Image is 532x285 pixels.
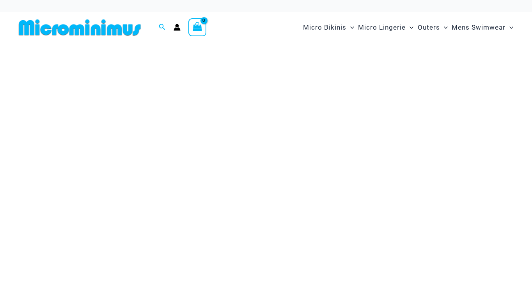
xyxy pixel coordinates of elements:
[174,24,181,31] a: Account icon link
[188,18,206,36] a: View Shopping Cart, empty
[450,16,515,39] a: Mens SwimwearMenu ToggleMenu Toggle
[406,18,413,37] span: Menu Toggle
[358,18,406,37] span: Micro Lingerie
[356,16,415,39] a: Micro LingerieMenu ToggleMenu Toggle
[418,18,440,37] span: Outers
[301,16,356,39] a: Micro BikinisMenu ToggleMenu Toggle
[300,14,516,41] nav: Site Navigation
[159,23,166,32] a: Search icon link
[505,18,513,37] span: Menu Toggle
[416,16,450,39] a: OutersMenu ToggleMenu Toggle
[452,18,505,37] span: Mens Swimwear
[16,19,144,36] img: MM SHOP LOGO FLAT
[346,18,354,37] span: Menu Toggle
[303,18,346,37] span: Micro Bikinis
[440,18,448,37] span: Menu Toggle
